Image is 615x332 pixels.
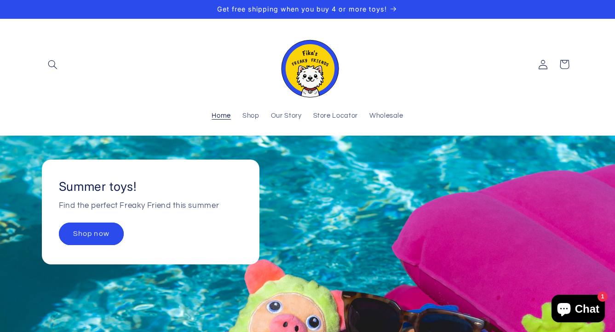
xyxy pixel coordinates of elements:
h2: Summer toys! [59,179,137,195]
span: Home [212,112,231,120]
a: Home [206,106,237,126]
span: Shop [242,112,259,120]
span: Get free shipping when you buy 4 or more toys! [217,5,387,13]
img: Fika's Freaky Friends [276,32,340,97]
a: Shop now [59,223,124,245]
summary: Search [42,54,63,75]
p: Find the perfect Freaky Friend this summer [59,200,219,213]
a: Fika's Freaky Friends [272,28,344,101]
span: Our Story [271,112,302,120]
a: Wholesale [363,106,409,126]
a: Store Locator [307,106,363,126]
inbox-online-store-chat: Shopify online store chat [549,295,608,325]
a: Shop [236,106,265,126]
span: Store Locator [313,112,358,120]
a: Our Story [265,106,307,126]
span: Wholesale [369,112,403,120]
